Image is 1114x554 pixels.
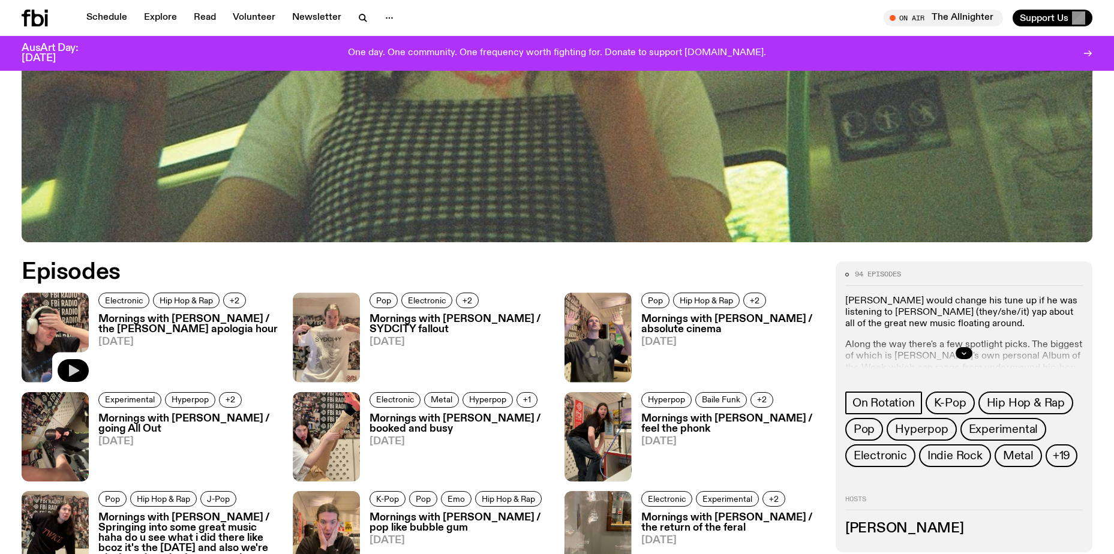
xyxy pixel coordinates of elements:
[137,494,190,503] span: Hip Hop & Rap
[187,10,223,26] a: Read
[98,293,149,308] a: Electronic
[226,10,283,26] a: Volunteer
[845,392,922,414] a: On Rotation
[743,293,766,308] button: +2
[632,314,821,382] a: Mornings with [PERSON_NAME] / absolute cinema[DATE]
[750,392,773,408] button: +2
[1020,13,1068,23] span: Support Us
[89,414,278,481] a: Mornings with [PERSON_NAME] / going All Out[DATE]
[854,423,875,436] span: Pop
[845,296,1083,330] p: [PERSON_NAME] would change his tune up if he was listening to [PERSON_NAME] (they/she/it) yap abo...
[757,395,767,404] span: +2
[463,392,513,408] a: Hyperpop
[517,392,538,408] button: +1
[376,494,399,503] span: K-Pop
[854,449,907,462] span: Electronic
[1013,10,1092,26] button: Support Us
[441,491,472,507] a: Emo
[469,395,506,404] span: Hyperpop
[98,414,278,434] h3: Mornings with [PERSON_NAME] / going All Out
[1053,449,1070,462] span: +19
[641,414,821,434] h3: Mornings with [PERSON_NAME] / feel the phonk
[641,491,692,507] a: Electronic
[926,392,975,414] a: K-Pop
[207,494,230,503] span: J-Pop
[98,392,161,408] a: Experimental
[226,395,235,404] span: +2
[641,293,669,308] a: Pop
[370,535,550,546] span: [DATE]
[934,396,966,410] span: K-Pop
[370,293,398,308] a: Pop
[424,392,459,408] a: Metal
[482,494,535,503] span: Hip Hop & Rap
[416,494,431,503] span: Pop
[987,396,1065,410] span: Hip Hop & Rap
[153,293,220,308] a: Hip Hop & Rap
[137,10,184,26] a: Explore
[648,395,685,404] span: Hyperpop
[927,449,983,462] span: Indie Rock
[22,261,731,283] h2: Episodes
[160,296,213,305] span: Hip Hop & Rap
[105,296,143,305] span: Electronic
[845,444,915,467] a: Electronic
[370,314,550,335] h3: Mornings with [PERSON_NAME] / SYDCITY fallout
[293,392,360,481] img: A photo of Jim in the fbi studio sitting on a chair and awkwardly holding their leg in the air, s...
[219,392,242,408] button: +2
[641,337,821,347] span: [DATE]
[641,513,821,533] h3: Mornings with [PERSON_NAME] / the return of the feral
[919,444,991,467] a: Indie Rock
[564,293,632,382] img: Jim in the fbi studio, holding their hands up beside their head.
[702,395,740,404] span: Baile Funk
[448,494,465,503] span: Emo
[632,414,821,481] a: Mornings with [PERSON_NAME] / feel the phonk[DATE]
[376,395,414,404] span: Electronic
[523,395,531,404] span: +1
[1003,449,1034,462] span: Metal
[855,271,901,278] span: 94 episodes
[648,296,663,305] span: Pop
[370,513,550,533] h3: Mornings with [PERSON_NAME] / pop like bubble gum
[641,314,821,335] h3: Mornings with [PERSON_NAME] / absolute cinema
[98,337,278,347] span: [DATE]
[641,535,821,546] span: [DATE]
[98,436,278,447] span: [DATE]
[370,414,550,434] h3: Mornings with [PERSON_NAME] / booked and busy
[230,296,239,305] span: +2
[564,392,632,481] img: An action shot of Jim throwing their ass back in the fbi studio. Their ass looks perfectly shaped...
[852,396,915,410] span: On Rotation
[409,491,437,507] a: Pop
[172,395,209,404] span: Hyperpop
[845,496,1083,510] h2: Hosts
[79,10,134,26] a: Schedule
[641,392,692,408] a: Hyperpop
[995,444,1042,467] a: Metal
[348,48,766,59] p: One day. One community. One frequency worth fighting for. Donate to support [DOMAIN_NAME].
[463,296,472,305] span: +2
[105,494,120,503] span: Pop
[401,293,452,308] a: Electronic
[680,296,733,305] span: Hip Hop & Rap
[223,293,246,308] button: +2
[200,491,236,507] a: J-Pop
[969,423,1038,436] span: Experimental
[845,418,883,441] a: Pop
[22,43,98,64] h3: AusArt Day: [DATE]
[769,494,779,503] span: +2
[884,10,1003,26] button: On AirThe Allnighter
[130,491,197,507] a: Hip Hop & Rap
[750,296,759,305] span: +2
[431,395,452,404] span: Metal
[370,491,406,507] a: K-Pop
[22,293,89,382] img: Jim in the studio with their hand on their forehead.
[165,392,215,408] a: Hyperpop
[89,314,278,382] a: Mornings with [PERSON_NAME] / the [PERSON_NAME] apologia hour[DATE]
[370,337,550,347] span: [DATE]
[702,494,752,503] span: Experimental
[648,494,686,503] span: Electronic
[376,296,391,305] span: Pop
[887,418,956,441] a: Hyperpop
[695,392,747,408] a: Baile Funk
[673,293,740,308] a: Hip Hop & Rap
